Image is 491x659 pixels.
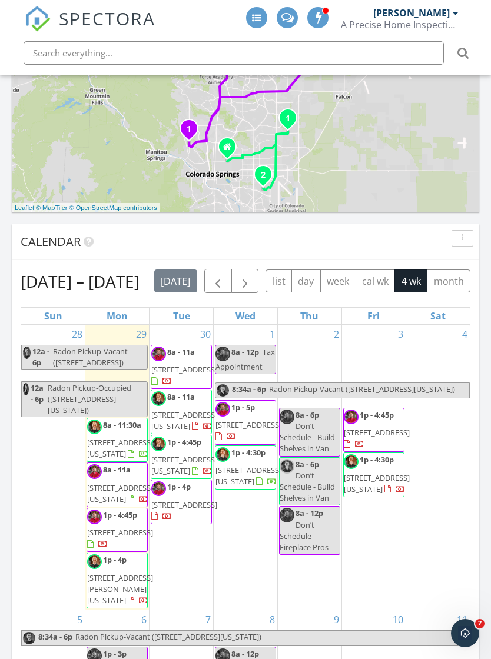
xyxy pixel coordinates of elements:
span: Radon Pickup-Vacant ([STREET_ADDRESS][US_STATE]) [75,631,261,642]
td: Go to September 30, 2025 [150,325,214,610]
img: 5d41ec6cd27e487f914cfc3021816d52.jpeg [344,410,359,424]
a: Wednesday [233,308,258,324]
a: © OpenStreetMap contributors [69,204,157,211]
img: img_2854.jpeg [215,383,230,398]
a: Go to October 1, 2025 [267,325,277,344]
span: 1p - 5p [231,402,255,412]
span: 1p - 4:30p [231,447,266,458]
img: 5d41ec6cd27e487f914cfc3021816d52.jpeg [151,481,166,496]
a: Monday [104,308,130,324]
span: 1p - 4p [103,554,127,565]
span: [STREET_ADDRESS] [87,527,153,538]
span: 1p - 4:30p [360,454,394,465]
span: [STREET_ADDRESS][US_STATE] [215,465,281,487]
img: img_2854.jpeg [22,631,37,645]
div: A Precise Home Inspection [341,19,459,31]
a: 8a - 11:30a [STREET_ADDRESS][US_STATE] [87,420,153,459]
img: img_2851.jpeg [151,391,166,406]
span: Don’t Schedule - Build Shelves in Van [280,421,335,454]
a: 8a - 11a [STREET_ADDRESS][US_STATE] [151,390,212,434]
button: week [320,269,356,292]
img: img_2851.jpeg [151,437,166,451]
a: 8a - 11:30a [STREET_ADDRESS][US_STATE] [87,418,148,462]
img: 5d41ec6cd27e487f914cfc3021816d52.jpeg [87,510,102,524]
a: 1p - 4:30p [STREET_ADDRESS][US_STATE] [343,452,404,497]
span: 1p - 4p [167,481,191,492]
span: [STREET_ADDRESS][US_STATE] [87,482,153,504]
button: 4 wk [394,269,427,292]
td: Go to September 29, 2025 [85,325,150,610]
iframe: Intercom live chat [451,619,479,647]
span: Radon Pickup-Vacant ([STREET_ADDRESS][US_STATE]) [269,384,455,394]
a: 1p - 4:45p [STREET_ADDRESS] [87,508,148,553]
a: Go to September 29, 2025 [134,325,149,344]
div: | [12,203,160,213]
a: 1p - 5p [STREET_ADDRESS] [215,400,276,445]
img: img_2851.jpeg [87,420,102,434]
span: 1p - 4:45p [103,510,137,520]
a: 1p - 4p [STREET_ADDRESS][PERSON_NAME][US_STATE] [87,553,148,608]
span: 8a - 11a [167,391,195,402]
button: cal wk [356,269,396,292]
a: 1p - 4:30p [STREET_ADDRESS][US_STATE] [215,447,281,487]
a: Go to October 11, 2025 [454,610,470,629]
span: [STREET_ADDRESS][PERSON_NAME][US_STATE] [87,573,153,605]
img: img_2851.jpeg [215,447,230,462]
button: list [266,269,292,292]
span: 8a - 11a [103,464,131,475]
button: day [291,269,321,292]
span: 8a - 12p [231,648,259,659]
td: Go to October 1, 2025 [214,325,278,610]
span: 8:34a - 6p [231,383,267,398]
span: SPECTORA [59,6,155,31]
span: Tax Appointment [215,347,275,372]
span: 8a - 12p [231,347,259,357]
a: Go to September 30, 2025 [198,325,213,344]
span: 12a - 6p [30,382,45,417]
a: Leaflet [15,204,34,211]
a: 1p - 4:30p [STREET_ADDRESS][US_STATE] [215,445,276,490]
i: 1 [187,125,191,134]
a: 1p - 4:45p [STREET_ADDRESS] [344,410,410,449]
span: 8a - 11:30a [103,420,141,430]
a: Go to October 10, 2025 [390,610,406,629]
div: 4731 Keith Cir, Colorado Springs, CO 80916 [263,174,270,181]
span: Radon Pickup-Occupied ([STREET_ADDRESS][US_STATE]) [48,382,131,415]
span: 8a - 12p [296,508,323,518]
img: 5d41ec6cd27e487f914cfc3021816d52.jpeg [215,347,230,361]
img: img_2854.jpeg [22,382,30,397]
span: [STREET_ADDRESS] [215,420,281,430]
a: 8a - 11a [STREET_ADDRESS][US_STATE] [151,391,217,431]
a: 8a - 11a [STREET_ADDRESS][US_STATE] [87,464,153,504]
span: Calendar [21,234,81,249]
a: 1p - 4:45p [STREET_ADDRESS][US_STATE] [151,435,212,480]
a: 1p - 4:45p [STREET_ADDRESS] [343,408,404,452]
a: Go to October 2, 2025 [331,325,341,344]
img: The Best Home Inspection Software - Spectora [25,6,51,32]
a: Go to October 9, 2025 [331,610,341,629]
a: Go to October 7, 2025 [203,610,213,629]
td: Go to October 2, 2025 [277,325,341,610]
button: [DATE] [154,269,197,292]
span: Don’t Schedule - Fireplace Pros [280,520,329,553]
span: 12a - 6p [32,345,51,369]
button: Previous [204,269,232,293]
a: 1p - 4p [STREET_ADDRESS] [151,481,217,521]
button: month [427,269,470,292]
a: 1p - 5p [STREET_ADDRESS] [215,402,281,441]
span: 7 [475,619,485,628]
div: [PERSON_NAME] [373,7,450,19]
img: 5d41ec6cd27e487f914cfc3021816d52.jpeg [280,410,294,424]
a: Saturday [428,308,448,324]
span: 1p - 4:45p [360,410,394,420]
a: © MapTiler [36,204,68,211]
span: 8a - 11a [167,347,195,357]
img: 5d41ec6cd27e487f914cfc3021816d52.jpeg [151,347,166,361]
div: 1315 E Columbia St, Colorado Springs CO 80909 [227,147,234,154]
img: 5d41ec6cd27e487f914cfc3021816d52.jpeg [87,464,102,479]
a: Sunday [42,308,65,324]
span: [STREET_ADDRESS][US_STATE] [151,454,217,476]
a: 8a - 11a [STREET_ADDRESS] [151,345,212,390]
a: 8a - 11a [STREET_ADDRESS][US_STATE] [87,462,148,507]
span: [STREET_ADDRESS] [344,427,410,438]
